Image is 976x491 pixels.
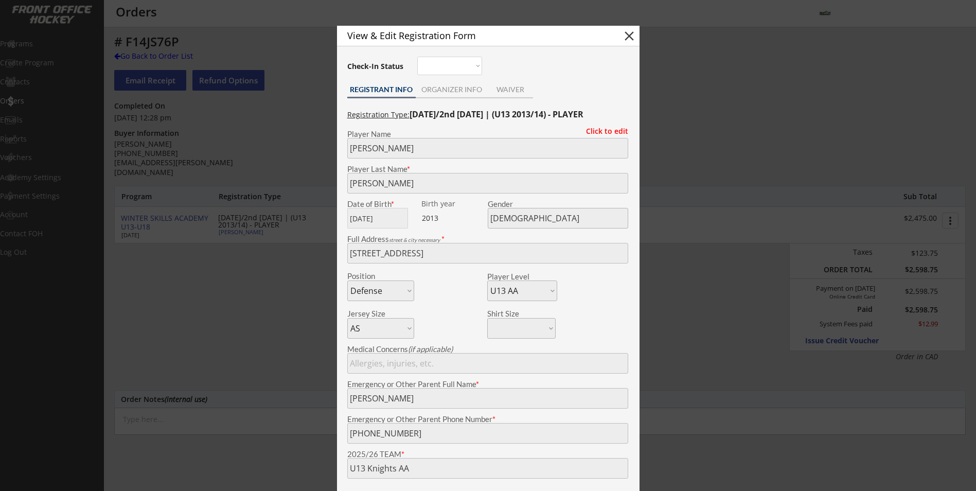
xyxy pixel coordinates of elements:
div: Date of Birth [347,200,414,208]
div: Player Last Name [347,165,628,173]
u: Registration Type: [347,110,410,119]
div: REGISTRANT INFO [347,86,416,93]
div: Jersey Size [347,310,400,318]
div: Check-In Status [347,63,405,70]
strong: [DATE]/2nd [DATE] | (U13 2013/14) - PLAYER [410,109,583,120]
div: Gender [488,200,628,208]
button: close [622,28,637,44]
em: street & city necessary [389,237,440,243]
div: Full Address [347,235,628,243]
input: Street, City, Province/State [347,243,628,264]
div: 2013 [422,213,486,223]
div: Emergency or Other Parent Full Name [347,380,628,388]
div: 2025/26 TEAM [347,450,628,458]
div: ORGANIZER INFO [416,86,488,93]
div: WAIVER [488,86,533,93]
div: Emergency or Other Parent Phone Number [347,415,628,423]
em: (if applicable) [408,344,453,354]
div: View & Edit Registration Form [347,31,604,40]
div: Birth year [421,200,486,207]
div: Position [347,272,400,280]
div: Player Name [347,130,628,138]
div: Medical Concerns [347,345,628,353]
div: Click to edit [578,128,628,135]
div: Shirt Size [487,310,540,318]
div: We are transitioning the system to collect and store date of birth instead of just birth year to ... [421,200,486,208]
input: Allergies, injuries, etc. [347,353,628,374]
div: Player Level [487,273,557,280]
